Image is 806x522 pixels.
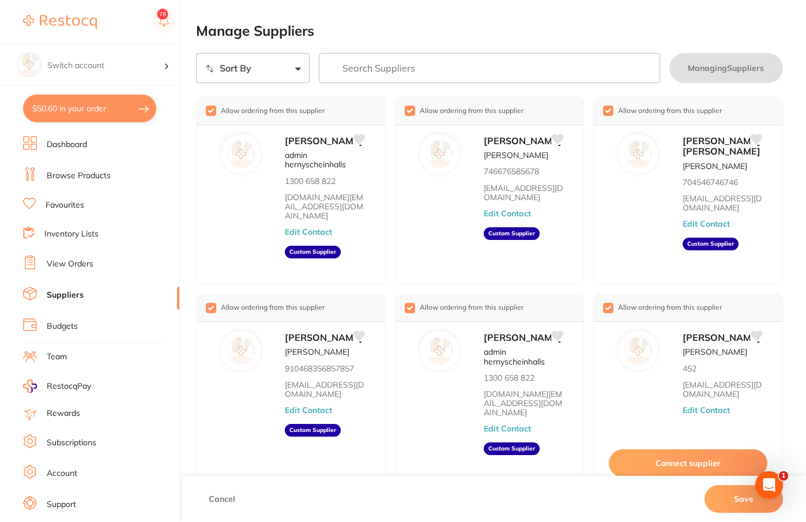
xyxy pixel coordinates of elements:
[683,219,730,228] button: Edit Contact
[47,351,67,363] a: Team
[47,437,96,449] a: Subscriptions
[46,200,84,211] a: Favourites
[285,332,363,343] span: [PERSON_NAME]
[669,53,783,83] button: ManagingSuppliers
[705,485,783,513] button: Save
[23,9,97,35] a: Restocq Logo
[285,380,364,399] a: [EMAIL_ADDRESS][DOMAIN_NAME]
[285,151,364,169] p: admin hernyscheinhalls
[683,405,730,415] button: Edit Contact
[683,380,762,399] a: [EMAIL_ADDRESS][DOMAIN_NAME]
[484,183,563,202] a: [EMAIL_ADDRESS][DOMAIN_NAME]
[227,140,255,168] img: Henry Schein Halas
[426,337,454,365] img: Henry Schein Halas
[484,209,531,218] button: Edit Contact
[683,162,747,171] p: [PERSON_NAME]
[285,135,363,147] span: [PERSON_NAME]
[426,140,454,168] img: Dorian Hendricks
[613,303,722,311] span: Allow ordering from this supplier
[47,139,87,151] a: Dashboard
[18,53,41,76] img: image
[285,405,332,415] button: Edit Contact
[415,303,523,311] span: Allow ordering from this supplier
[484,151,548,160] p: [PERSON_NAME]
[285,227,332,236] button: Edit Contact
[683,347,747,356] p: [PERSON_NAME]
[484,442,540,455] aside: Custom Supplier
[23,380,37,393] img: RestocqPay
[624,140,652,168] img: Keefe Parsons
[47,290,84,301] a: Suppliers
[683,238,739,250] aside: Custom Supplier
[196,23,783,39] h2: Manage Suppliers
[683,178,738,187] p: 704546746746
[23,380,91,393] a: RestocqPay
[484,227,540,240] aside: Custom Supplier
[484,424,531,433] button: Edit Contact
[216,107,325,115] span: Allow ordering from this supplier
[23,95,156,122] button: $50.60 in your order
[285,193,364,220] a: [DOMAIN_NAME][EMAIL_ADDRESS][DOMAIN_NAME]
[44,228,99,240] a: Inventory Lists
[624,337,652,365] img: David Melton
[227,337,255,365] img: Jelani Kaufman
[613,107,722,115] span: Allow ordering from this supplier
[285,246,341,258] aside: Custom Supplier
[47,321,78,332] a: Budgets
[484,167,539,176] p: 746676585678
[683,332,760,343] span: [PERSON_NAME]
[683,135,760,157] span: [PERSON_NAME] [PERSON_NAME]
[484,332,562,343] span: [PERSON_NAME]
[319,53,660,83] input: Search Suppliers
[285,364,354,373] p: 910468356857857
[205,485,239,513] button: Cancel
[216,303,325,311] span: Allow ordering from this supplier
[683,364,696,373] p: 452
[285,347,349,356] p: [PERSON_NAME]
[47,60,164,72] p: Switch account
[484,373,534,382] p: 1300 658 822
[779,471,788,480] span: 1
[484,389,563,417] a: [DOMAIN_NAME][EMAIL_ADDRESS][DOMAIN_NAME]
[47,258,93,270] a: View Orders
[415,107,523,115] span: Allow ordering from this supplier
[47,499,76,510] a: Support
[23,15,97,29] img: Restocq Logo
[755,471,783,499] iframe: Intercom live chat
[47,170,111,182] a: Browse Products
[47,381,91,392] span: RestocqPay
[285,176,336,186] p: 1300 658 822
[484,135,562,147] span: [PERSON_NAME]
[484,347,563,366] p: admin hernyscheinhalls
[683,194,762,212] a: [EMAIL_ADDRESS][DOMAIN_NAME]
[47,468,77,479] a: Account
[285,424,341,437] aside: Custom Supplier
[609,449,767,477] button: Connect supplier
[47,408,80,419] a: Rewards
